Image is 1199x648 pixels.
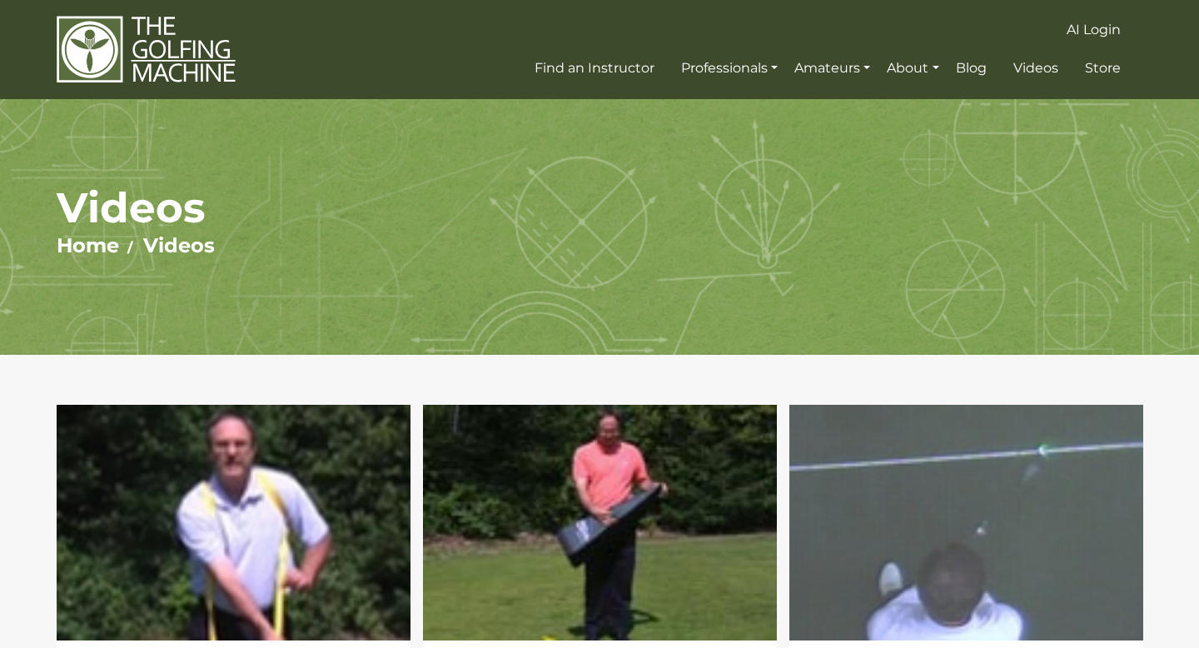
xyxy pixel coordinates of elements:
[1013,60,1058,76] span: Videos
[143,233,215,257] a: Videos
[883,53,943,83] a: About
[1085,60,1121,76] span: Store
[530,53,659,83] a: Find an Instructor
[677,53,782,83] a: Professionals
[1062,15,1125,45] a: AI Login
[952,53,991,83] a: Blog
[1067,22,1121,37] span: AI Login
[57,233,119,257] a: Home
[1081,53,1125,83] a: Store
[790,53,874,83] a: Amateurs
[1009,53,1062,83] a: Videos
[535,60,654,76] span: Find an Instructor
[57,182,1143,233] h1: Videos
[57,15,236,84] img: The Golfing Machine
[956,60,987,76] span: Blog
